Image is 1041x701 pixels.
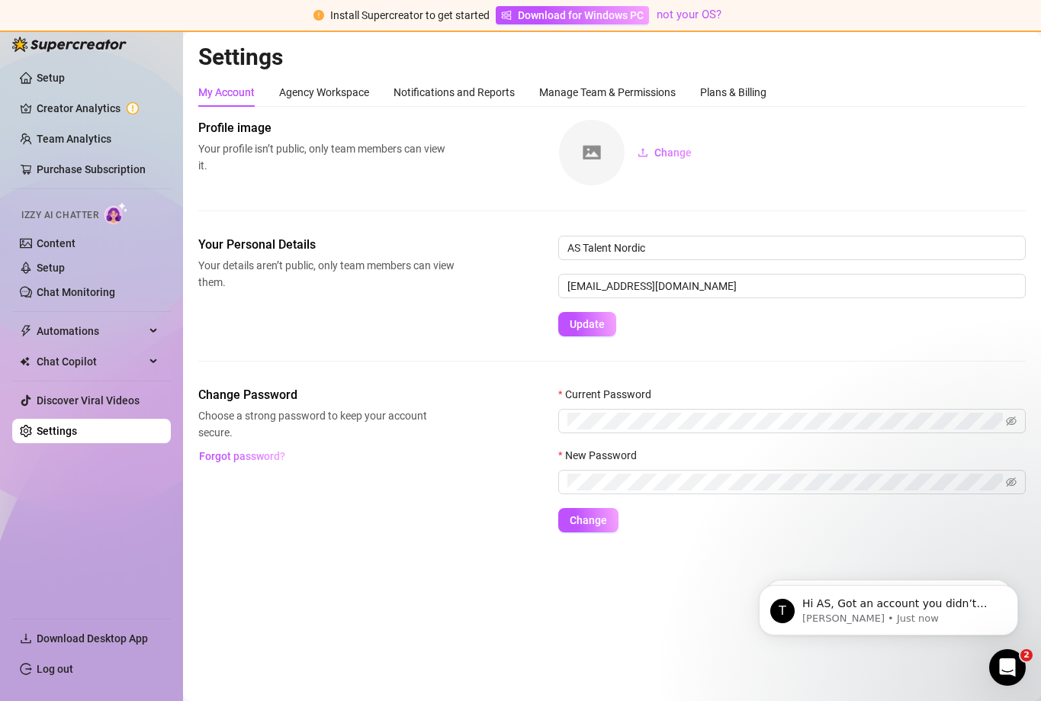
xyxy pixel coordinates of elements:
[198,444,285,468] button: Forgot password?
[558,236,1026,260] input: Enter name
[394,84,515,101] div: Notifications and Reports
[1020,649,1033,661] span: 2
[20,356,30,367] img: Chat Copilot
[496,6,649,24] a: Download for Windows PC
[37,349,145,374] span: Chat Copilot
[570,318,605,330] span: Update
[279,84,369,101] div: Agency Workspace
[37,237,76,249] a: Content
[700,84,766,101] div: Plans & Billing
[37,632,148,645] span: Download Desktop App
[638,147,648,158] span: upload
[654,146,692,159] span: Change
[37,394,140,407] a: Discover Viral Videos
[37,319,145,343] span: Automations
[198,386,455,404] span: Change Password
[558,312,616,336] button: Update
[104,202,128,224] img: AI Chatter
[657,8,721,21] a: not your OS?
[1006,416,1017,426] span: eye-invisible
[37,72,65,84] a: Setup
[558,386,661,403] label: Current Password
[625,140,704,165] button: Change
[37,663,73,675] a: Log out
[518,7,644,24] span: Download for Windows PC
[37,96,159,121] a: Creator Analytics exclamation-circle
[330,9,490,21] span: Install Supercreator to get started
[570,514,607,526] span: Change
[37,262,65,274] a: Setup
[198,257,455,291] span: Your details aren’t public, only team members can view them.
[21,208,98,223] span: Izzy AI Chatter
[559,120,625,185] img: square-placeholder.png
[199,450,285,462] span: Forgot password?
[37,157,159,182] a: Purchase Subscription
[12,37,127,52] img: logo-BBDzfeDw.svg
[37,133,111,145] a: Team Analytics
[501,10,512,21] span: windows
[198,84,255,101] div: My Account
[20,632,32,645] span: download
[567,413,1003,429] input: Current Password
[37,286,115,298] a: Chat Monitoring
[198,140,455,174] span: Your profile isn’t public, only team members can view it.
[198,407,455,441] span: Choose a strong password to keep your account secure.
[198,43,1026,72] h2: Settings
[558,508,618,532] button: Change
[37,425,77,437] a: Settings
[539,84,676,101] div: Manage Team & Permissions
[736,553,1041,660] iframe: Intercom notifications message
[313,10,324,21] span: exclamation-circle
[198,119,455,137] span: Profile image
[198,236,455,254] span: Your Personal Details
[20,325,32,337] span: thunderbolt
[567,474,1003,490] input: New Password
[1006,477,1017,487] span: eye-invisible
[558,447,647,464] label: New Password
[989,649,1026,686] iframe: Intercom live chat
[558,274,1026,298] input: Enter new email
